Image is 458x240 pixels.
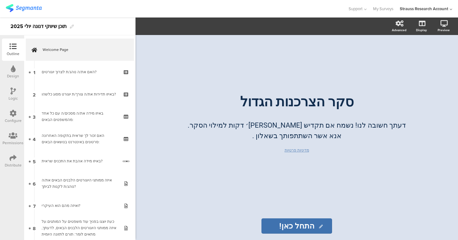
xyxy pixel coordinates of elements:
span: 4 [33,135,36,142]
div: Preview [438,28,450,32]
div: תוכן שיווקי דנונה יולי 2025 [10,21,67,32]
div: איזה ממותגי היוגורטים הלבנים הבאים את/ה נוהג/ת לקנות לביתך? [42,177,118,190]
div: האם זכור לך שראית בתקופה האחרונה סרטונים באינטרנט בנושאים הבאים: [42,132,118,145]
div: האם את/ה נוהג/ת לצרוך יוגורטים? [42,69,118,75]
div: באיזו תדירות את/ה צורך/ת יוגורט מסוג כלשהו? [42,91,118,97]
input: Start [261,218,332,234]
a: 2 באיזו תדירות את/ה צורך/ת יוגורט מסוג כלשהו? [26,83,134,105]
div: Logic [9,95,18,101]
span: 3 [33,113,36,120]
div: Configure [5,118,22,124]
a: 7 ואיזה מהם הוא העיקרי? [26,194,134,217]
span: 6 [33,180,36,187]
p: אנא אשר השתתפותך בשאלון . [185,131,408,141]
div: כעת יוצגו בפניך עוד משפטים על המותגים.על איזה ממותגי היוגורטים הלבנים הבאים, לדעתך, מתאים לומר: ת... [42,218,118,237]
div: Display [416,28,427,32]
p: סקר הצרכנות הגדול [179,94,414,109]
div: Design [7,73,19,79]
div: Strauss Research Account [400,6,448,12]
a: 1 האם את/ה נוהג/ת לצרוך יוגורטים? [26,61,134,83]
div: Permissions [3,140,24,146]
span: Support [349,6,363,12]
a: מדיניות פרטיות [285,148,309,152]
span: 1 [33,68,35,75]
div: ואיזה מהם הוא העיקרי? [42,202,118,209]
a: 8 כעת יוצגו בפניך עוד משפטים על המותגים.על איזה ממותגי היוגורטים הלבנים הבאים, לדעתך, מתאים לומר:... [26,217,134,239]
div: באיזו מידה את/ה מסכים/ה עם כל אחד מהמשפטים הבאים: [42,110,118,123]
span: 2 [33,91,36,98]
a: 3 באיזו מידה את/ה מסכים/ה עם כל אחד מהמשפטים הבאים: [26,105,134,128]
div: Advanced [392,28,406,32]
a: 5 באיזו מידה אהבת את התכנים שראית? [26,150,134,172]
a: 6 איזה ממותגי היוגורטים הלבנים הבאים את/ה נוהג/ת לקנות לביתך? [26,172,134,194]
a: Welcome Page [26,39,134,61]
span: 7 [33,202,36,209]
a: 4 האם זכור לך שראית בתקופה האחרונה סרטונים באינטרנט בנושאים הבאים: [26,128,134,150]
div: Outline [7,51,19,57]
img: segmanta logo [6,4,42,12]
span: Welcome Page [43,46,124,53]
div: Distribute [5,162,22,168]
span: 8 [33,224,36,231]
div: באיזו מידה אהבת את התכנים שראית? [42,158,118,164]
p: דעתך חשובה לנו! נשמח אם תקדיש [PERSON_NAME]׳ דקות למילוי הסקר. [185,120,408,131]
span: 5 [33,158,36,165]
